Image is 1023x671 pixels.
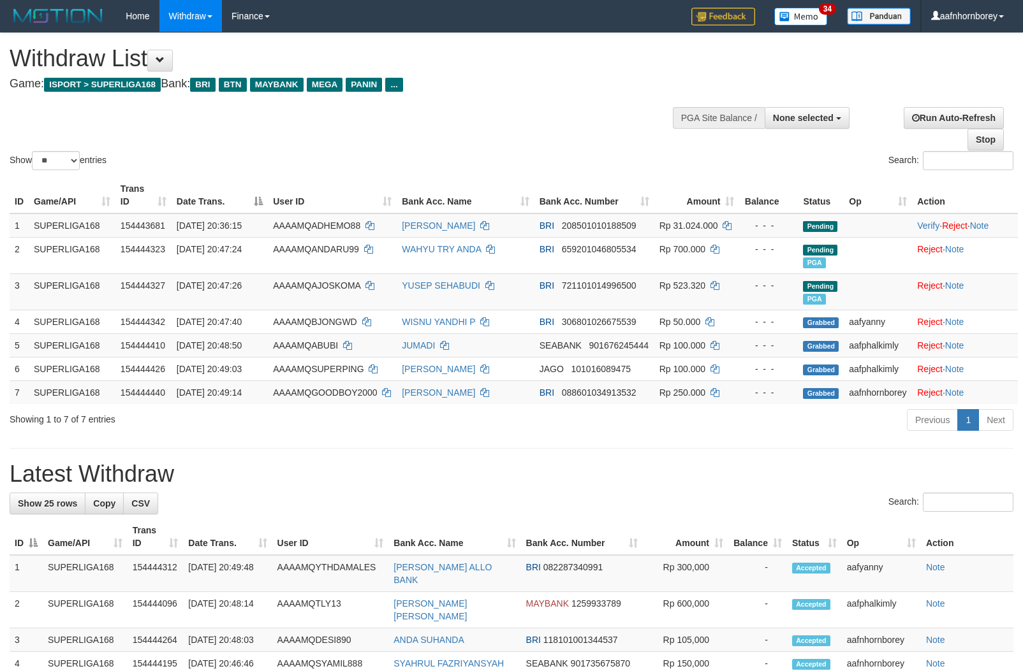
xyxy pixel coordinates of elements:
span: BRI [540,220,554,231]
span: Rp 700.000 [659,244,705,254]
span: [DATE] 20:47:26 [177,280,242,291]
span: Grabbed [803,388,839,399]
span: None selected [773,113,834,123]
a: [PERSON_NAME] [402,220,475,231]
a: ANDA SUHANDA [394,635,464,645]
td: SUPERLIGA168 [29,357,115,380]
td: 6 [10,357,29,380]
td: SUPERLIGA168 [29,310,115,333]
div: Showing 1 to 7 of 7 entries [10,408,416,426]
input: Search: [923,151,1013,170]
span: 154444440 [121,387,165,398]
a: Note [926,635,945,645]
span: Copy 306801026675539 to clipboard [562,317,637,327]
span: Copy 088601034913532 to clipboard [562,387,637,398]
td: · [912,273,1018,310]
a: Reject [917,280,943,291]
td: - [728,555,787,592]
span: Copy 659201046805534 to clipboard [562,244,637,254]
a: Note [945,387,964,398]
td: aafphalkimly [844,357,912,380]
span: Rp 100.000 [659,364,705,374]
span: ... [385,78,402,92]
a: Note [945,244,964,254]
input: Search: [923,493,1013,512]
a: Note [945,364,964,374]
span: Rp 50.000 [659,317,701,327]
td: [DATE] 20:49:48 [183,555,272,592]
th: Balance: activate to sort column ascending [728,519,787,555]
td: 154444264 [128,628,184,652]
th: Game/API: activate to sort column ascending [29,177,115,213]
span: Grabbed [803,341,839,352]
span: Rp 31.024.000 [659,220,718,231]
td: - [728,592,787,628]
th: ID [10,177,29,213]
td: 2 [10,592,43,628]
span: 154444327 [121,280,165,291]
img: MOTION_logo.png [10,6,107,25]
td: · [912,380,1018,404]
span: AAAAMQBJONGWD [273,317,357,327]
td: 1 [10,213,29,238]
td: Rp 600,000 [643,592,728,628]
td: aafnhornborey [842,628,921,652]
td: AAAAMQTLY13 [272,592,389,628]
a: Next [978,409,1013,431]
td: SUPERLIGA168 [43,555,128,592]
th: Action [912,177,1018,213]
span: Accepted [792,599,830,610]
td: 7 [10,380,29,404]
a: Note [926,658,945,668]
span: [DATE] 20:49:03 [177,364,242,374]
label: Search: [888,151,1013,170]
td: · [912,357,1018,380]
span: [DATE] 20:47:40 [177,317,242,327]
td: · · [912,213,1018,238]
span: [DATE] 20:49:14 [177,387,242,398]
a: [PERSON_NAME] [402,364,475,374]
a: [PERSON_NAME] [402,387,475,398]
span: Copy 1259933789 to clipboard [571,598,621,609]
span: AAAAMQABUBI [273,340,338,350]
span: SEABANK [526,658,568,668]
td: 1 [10,555,43,592]
a: SYAHRUL FAZRIYANSYAH [394,658,504,668]
a: Previous [907,409,958,431]
td: 5 [10,333,29,357]
td: [DATE] 20:48:03 [183,628,272,652]
span: Copy 901676245444 to clipboard [589,340,649,350]
td: 154444096 [128,592,184,628]
div: - - - [744,339,793,352]
a: Show 25 rows [10,493,85,514]
span: JAGO [540,364,564,374]
span: MAYBANK [526,598,569,609]
span: 154443681 [121,220,165,231]
a: Reject [942,220,968,231]
a: [PERSON_NAME] [PERSON_NAME] [394,598,467,621]
img: Feedback.jpg [691,8,755,25]
a: Note [945,340,964,350]
a: Reject [917,340,943,350]
span: SEABANK [540,340,582,350]
td: AAAAMQYTHDAMALES [272,555,389,592]
span: ISPORT > SUPERLIGA168 [44,78,161,92]
span: Pending [803,221,837,232]
div: PGA Site Balance / [673,107,765,129]
a: YUSEP SEHABUDI [402,280,480,291]
td: aafyanny [844,310,912,333]
td: aafphalkimly [844,333,912,357]
span: AAAAMQGOODBOY2000 [273,387,377,398]
span: Copy 118101001344537 to clipboard [543,635,618,645]
img: panduan.png [847,8,911,25]
th: Date Trans.: activate to sort column ascending [183,519,272,555]
td: [DATE] 20:48:14 [183,592,272,628]
h4: Game: Bank: [10,78,669,90]
a: Note [945,317,964,327]
td: SUPERLIGA168 [43,592,128,628]
span: AAAAMQSUPERPING [273,364,364,374]
span: 154444342 [121,317,165,327]
span: BRI [540,244,554,254]
span: AAAAMQANDARU99 [273,244,359,254]
span: Marked by aafsengchandara [803,294,825,305]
